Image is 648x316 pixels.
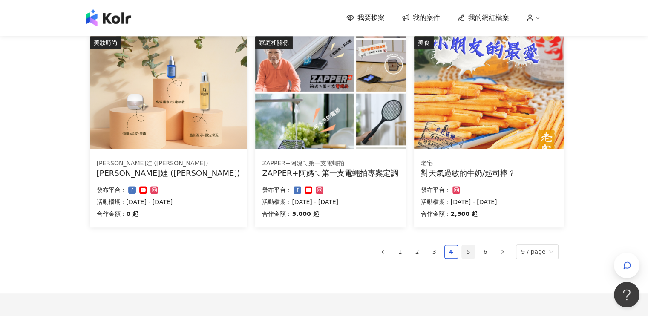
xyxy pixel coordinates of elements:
p: 發布平台： [421,185,451,195]
a: 1 [394,245,406,258]
li: 1 [393,245,407,259]
a: 5 [462,245,475,258]
a: 我要接案 [346,13,385,23]
li: 6 [478,245,492,259]
img: 老宅牛奶棒/老宅起司棒 [414,36,564,149]
div: 家庭和關係 [255,36,293,49]
button: right [495,245,509,259]
div: [PERSON_NAME]娃 ([PERSON_NAME]) [97,159,240,168]
div: 老宅 [421,159,557,168]
p: 發布平台： [262,185,292,195]
a: 3 [428,245,441,258]
span: left [380,249,386,254]
p: 5,000 起 [292,209,319,219]
a: 我的網紅檔案 [457,13,509,23]
span: 我的案件 [413,13,440,23]
p: 合作金額： [421,209,451,219]
li: 2 [410,245,424,259]
p: 活動檔期：[DATE] - [DATE] [421,197,557,207]
span: right [500,249,505,254]
li: 4 [444,245,458,259]
li: 5 [461,245,475,259]
a: 4 [445,245,458,258]
img: Diva 神級修護組合 [90,36,247,149]
img: logo [86,9,131,26]
p: 0 起 [127,209,139,219]
img: ZAPPER+阿媽ㄟ第一支電蠅拍專案定調 [255,36,405,149]
li: Next Page [495,245,509,259]
span: 9 / page [521,245,553,259]
div: 對天氣過敏的牛奶/起司棒？ [421,168,557,178]
div: ZAPPER+阿媽ㄟ第一支電蠅拍專案定調 [262,168,398,178]
span: 我要接案 [357,13,385,23]
li: 3 [427,245,441,259]
div: [PERSON_NAME]娃 ([PERSON_NAME]) [97,168,240,178]
span: 我的網紅檔案 [468,13,509,23]
p: 活動檔期：[DATE] - [DATE] [97,197,240,207]
p: 合作金額： [97,209,127,219]
div: ZAPPER+阿嬤ㄟ第一支電蠅拍 [262,159,398,168]
p: 活動檔期：[DATE] - [DATE] [262,197,398,207]
p: 發布平台： [97,185,127,195]
iframe: Help Scout Beacon - Open [614,282,639,307]
div: 美食 [414,36,434,49]
div: Page Size [516,244,559,259]
button: left [376,245,390,259]
p: 合作金額： [262,209,292,219]
p: 2,500 起 [451,209,478,219]
li: Previous Page [376,245,390,259]
a: 2 [411,245,423,258]
a: 6 [479,245,492,258]
a: 我的案件 [402,13,440,23]
div: 美妝時尚 [90,36,121,49]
